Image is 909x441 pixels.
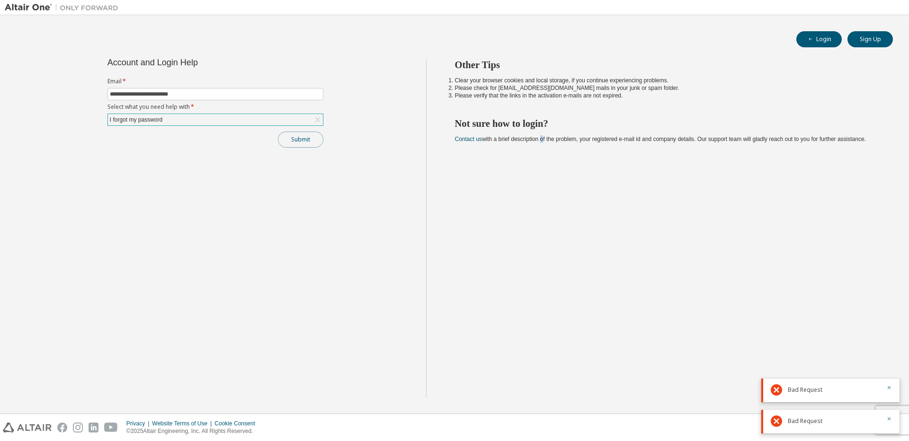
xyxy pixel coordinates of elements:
h2: Not sure how to login? [455,117,876,130]
button: Sign Up [847,31,893,47]
img: altair_logo.svg [3,423,52,432]
button: Submit [278,132,323,148]
p: © 2025 Altair Engineering, Inc. All Rights Reserved. [126,427,261,435]
a: Contact us [455,136,482,142]
span: with a brief description of the problem, your registered e-mail id and company details. Our suppo... [455,136,866,142]
label: Email [107,78,323,85]
img: youtube.svg [104,423,118,432]
img: instagram.svg [73,423,83,432]
h2: Other Tips [455,59,876,71]
div: Cookie Consent [214,420,260,427]
li: Please check for [EMAIL_ADDRESS][DOMAIN_NAME] mails in your junk or spam folder. [455,84,876,92]
span: Bad Request [788,386,822,394]
img: Altair One [5,3,123,12]
div: I forgot my password [108,114,323,125]
div: Website Terms of Use [152,420,214,427]
img: linkedin.svg [89,423,98,432]
div: I forgot my password [108,115,164,125]
img: facebook.svg [57,423,67,432]
div: Privacy [126,420,152,427]
div: Account and Login Help [107,59,280,66]
button: Login [796,31,842,47]
li: Please verify that the links in the activation e-mails are not expired. [455,92,876,99]
span: Bad Request [788,417,822,425]
label: Select what you need help with [107,103,323,111]
li: Clear your browser cookies and local storage, if you continue experiencing problems. [455,77,876,84]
